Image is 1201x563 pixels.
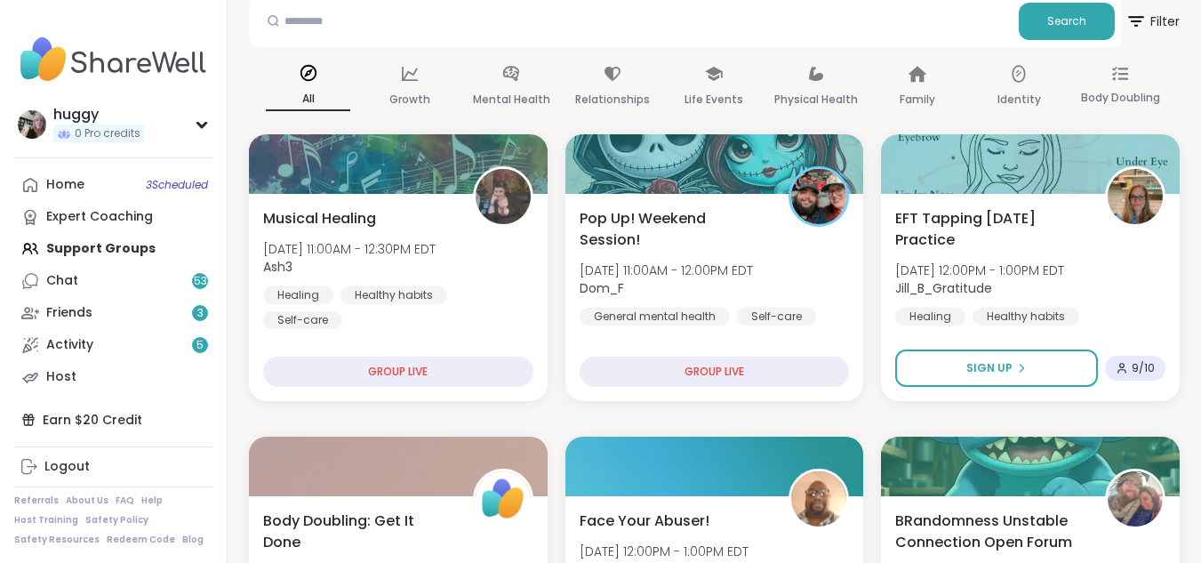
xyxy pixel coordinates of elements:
[1108,471,1163,527] img: BRandom502
[263,511,453,553] span: Body Doubling: Get It Done
[1081,87,1160,109] p: Body Doubling
[66,495,108,507] a: About Us
[580,279,624,297] b: Dom_F
[973,308,1079,326] div: Healthy habits
[14,201,212,233] a: Expert Coaching
[46,272,78,290] div: Chat
[182,534,204,546] a: Blog
[263,286,333,304] div: Healing
[774,89,858,110] p: Physical Health
[85,514,148,527] a: Safety Policy
[46,208,153,226] div: Expert Coaching
[263,258,292,276] b: Ash3
[900,89,935,110] p: Family
[791,471,846,527] img: dougr2026
[791,169,846,224] img: Dom_F
[14,534,100,546] a: Safety Resources
[340,286,447,304] div: Healthy habits
[997,89,1041,110] p: Identity
[14,451,212,483] a: Logout
[580,208,770,251] span: Pop Up! Weekend Session!
[107,534,175,546] a: Redeem Code
[895,511,1085,553] span: BRandomness Unstable Connection Open Forum
[263,357,533,387] div: GROUP LIVE
[1108,169,1163,224] img: Jill_B_Gratitude
[194,274,207,289] span: 53
[14,297,212,329] a: Friends3
[14,28,212,91] img: ShareWell Nav Logo
[14,495,59,507] a: Referrals
[1047,13,1086,29] span: Search
[473,89,550,110] p: Mental Health
[580,357,850,387] div: GROUP LIVE
[14,514,78,527] a: Host Training
[966,360,1013,376] span: Sign Up
[14,329,212,361] a: Activity5
[895,350,1098,387] button: Sign Up
[476,471,531,527] img: ShareWell
[46,176,84,194] div: Home
[575,89,650,110] p: Relationships
[895,208,1085,251] span: EFT Tapping [DATE] Practice
[263,240,436,258] span: [DATE] 11:00AM - 12:30PM EDT
[46,336,93,354] div: Activity
[580,543,749,560] span: [DATE] 12:00PM - 1:00PM EDT
[580,261,753,279] span: [DATE] 11:00AM - 12:00PM EDT
[580,511,709,532] span: Face Your Abuser!
[895,279,992,297] b: Jill_B_Gratitude
[146,178,208,192] span: 3 Scheduled
[263,208,376,229] span: Musical Healing
[14,404,212,436] div: Earn $20 Credit
[14,361,212,393] a: Host
[14,265,212,297] a: Chat53
[116,495,134,507] a: FAQ
[895,261,1064,279] span: [DATE] 12:00PM - 1:00PM EDT
[75,126,140,141] span: 0 Pro credits
[44,458,90,476] div: Logout
[18,110,46,139] img: huggy
[46,368,76,386] div: Host
[1019,3,1115,40] button: Search
[737,308,816,326] div: Self-care
[141,495,163,507] a: Help
[1132,361,1155,375] span: 9 / 10
[476,169,531,224] img: Ash3
[197,306,204,321] span: 3
[895,308,965,326] div: Healing
[266,88,350,111] p: All
[46,304,92,322] div: Friends
[389,89,430,110] p: Growth
[196,338,204,353] span: 5
[685,89,743,110] p: Life Events
[580,308,730,326] div: General mental health
[14,169,212,201] a: Home3Scheduled
[53,105,144,125] div: huggy
[263,311,342,329] div: Self-care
